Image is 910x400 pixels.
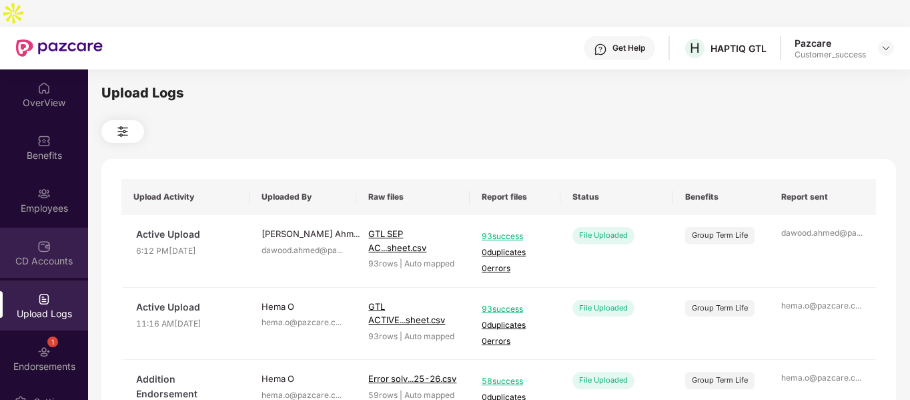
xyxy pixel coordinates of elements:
div: 1 [47,337,58,347]
span: 93 rows [368,331,398,341]
div: Get Help [612,43,645,53]
img: svg+xml;base64,PHN2ZyBpZD0iRW5kb3JzZW1lbnRzIiB4bWxucz0iaHR0cDovL3d3dy53My5vcmcvMjAwMC9zdmciIHdpZH... [37,345,51,359]
div: [PERSON_NAME] Ahm [262,227,344,240]
span: 59 rows [368,390,398,400]
span: 6:12 PM[DATE] [136,245,238,258]
span: Active Upload [136,300,238,315]
span: ... [336,317,342,327]
div: File Uploaded [572,227,634,244]
div: dawood.ahmed@pa [262,244,344,257]
span: GTL ACTIVE...sheet.csv [368,301,445,325]
span: 93 success [482,303,548,316]
span: ... [337,245,343,255]
div: dawood.ahmed@pa [781,227,864,240]
span: Auto mapped [404,390,454,400]
div: Group Term Life [692,375,748,386]
div: File Uploaded [572,300,634,317]
img: svg+xml;base64,PHN2ZyBpZD0iRHJvcGRvd24tMzJ4MzIiIHhtbG5zPSJodHRwOi8vd3d3LnczLm9yZy8yMDAwL3N2ZyIgd2... [881,43,891,53]
span: 0 duplicates [482,319,548,332]
th: Status [560,179,674,215]
span: Active Upload [136,227,238,242]
span: 0 errors [482,335,548,348]
span: ... [354,228,360,239]
span: ... [336,390,342,400]
th: Benefits [673,179,769,215]
th: Uploaded By [250,179,356,215]
div: Upload Logs [101,83,896,104]
span: 93 rows [368,258,398,268]
span: ... [857,228,863,238]
div: Group Term Life [692,230,748,241]
span: 58 success [482,375,548,388]
div: Pazcare [795,37,866,49]
img: svg+xml;base64,PHN2ZyBpZD0iSG9tZSIgeG1sbnM9Imh0dHA6Ly93d3cudzMub3JnLzIwMDAvc3ZnIiB3aWR0aD0iMjAiIG... [37,81,51,95]
div: File Uploaded [572,372,634,389]
span: ... [855,373,861,383]
img: svg+xml;base64,PHN2ZyBpZD0iSGVscC0zMngzMiIgeG1sbnM9Imh0dHA6Ly93d3cudzMub3JnLzIwMDAvc3ZnIiB3aWR0aD... [594,43,607,56]
span: | [400,258,402,268]
span: GTL SEP AC...sheet.csv [368,228,426,252]
span: H [690,40,700,56]
img: svg+xml;base64,PHN2ZyBpZD0iQ0RfQWNjb3VudHMiIGRhdGEtbmFtZT0iQ0QgQWNjb3VudHMiIHhtbG5zPSJodHRwOi8vd3... [37,240,51,253]
img: New Pazcare Logo [16,39,103,57]
div: hema.o@pazcare.c [781,300,864,313]
span: Auto mapped [404,258,454,268]
span: Auto mapped [404,331,454,341]
img: svg+xml;base64,PHN2ZyBpZD0iRW1wbG95ZWVzIiB4bWxucz0iaHR0cDovL3d3dy53My5vcmcvMjAwMC9zdmciIHdpZHRoPS... [37,187,51,200]
span: | [400,390,402,400]
div: hema.o@pazcare.c [262,317,344,329]
span: 11:16 AM[DATE] [136,318,238,331]
span: Error solv...25-26.csv [368,373,456,384]
img: svg+xml;base64,PHN2ZyBpZD0iQmVuZWZpdHMiIHhtbG5zPSJodHRwOi8vd3d3LnczLm9yZy8yMDAwL3N2ZyIgd2lkdGg9Ij... [37,134,51,148]
div: hema.o@pazcare.c [781,372,864,385]
span: | [400,331,402,341]
th: Raw files [356,179,470,215]
div: Hema O [262,372,344,385]
th: Report files [470,179,560,215]
div: HAPTIQ GTL [711,42,767,55]
th: Report sent [769,179,876,215]
img: svg+xml;base64,PHN2ZyB4bWxucz0iaHR0cDovL3d3dy53My5vcmcvMjAwMC9zdmciIHdpZHRoPSIyNCIgaGVpZ2h0PSIyNC... [115,124,131,140]
span: 0 duplicates [482,246,548,259]
span: 0 errors [482,262,548,275]
span: 93 success [482,230,548,243]
img: svg+xml;base64,PHN2ZyBpZD0iVXBsb2FkX0xvZ3MiIGRhdGEtbmFtZT0iVXBsb2FkIExvZ3MiIHhtbG5zPSJodHRwOi8vd3... [37,292,51,306]
div: Hema O [262,300,344,313]
div: Customer_success [795,49,866,60]
div: Group Term Life [692,303,748,314]
span: ... [855,301,861,311]
th: Upload Activity [121,179,250,215]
